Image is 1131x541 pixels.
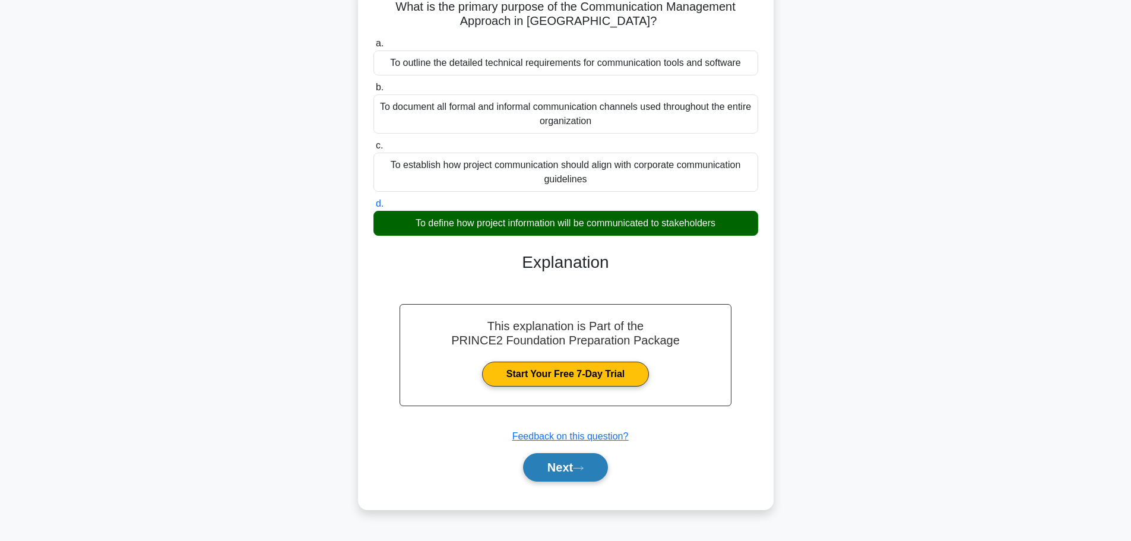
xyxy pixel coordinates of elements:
[373,153,758,192] div: To establish how project communication should align with corporate communication guidelines
[482,362,649,387] a: Start Your Free 7-Day Trial
[376,38,384,48] span: a.
[376,140,383,150] span: c.
[373,94,758,134] div: To document all formal and informal communication channels used throughout the entire organization
[381,252,751,273] h3: Explanation
[512,431,629,441] a: Feedback on this question?
[376,198,384,208] span: d.
[373,211,758,236] div: To define how project information will be communicated to stakeholders
[373,50,758,75] div: To outline the detailed technical requirements for communication tools and software
[523,453,608,482] button: Next
[376,82,384,92] span: b.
